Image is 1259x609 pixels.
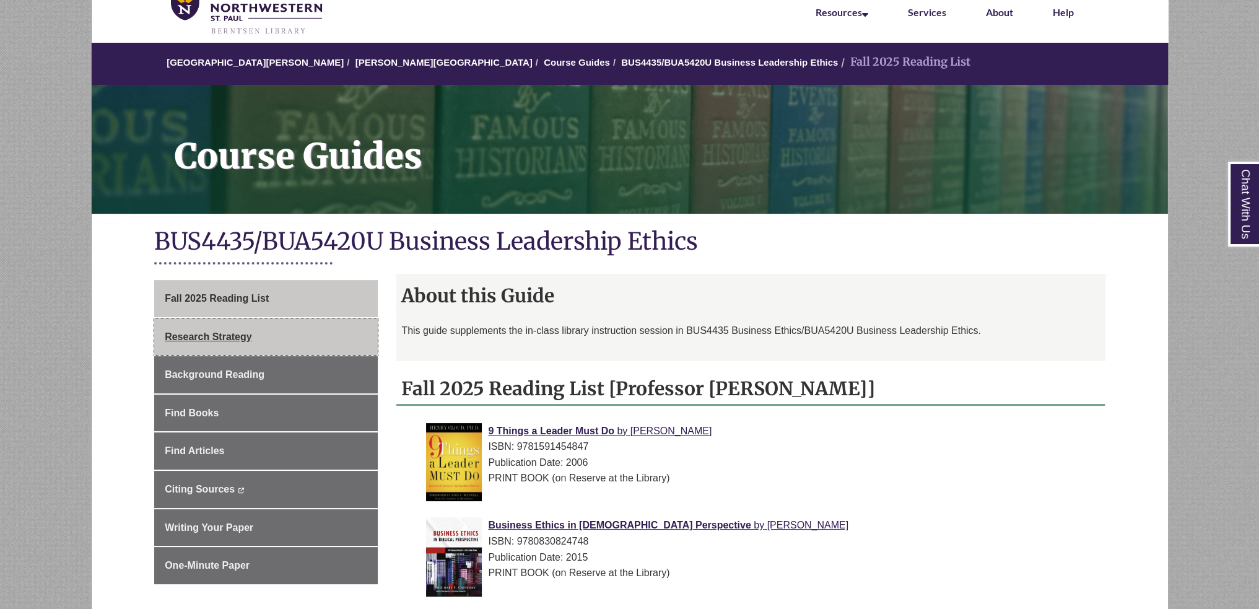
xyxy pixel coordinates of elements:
[165,445,224,456] span: Find Articles
[165,484,235,494] span: Citing Sources
[154,509,378,546] a: Writing Your Paper
[426,550,1095,566] div: Publication Date: 2015
[165,293,269,304] span: Fall 2025 Reading List
[488,426,614,436] span: 9 Things a Leader Must Do
[426,423,482,502] img: Cover Art
[426,517,482,597] img: Cover Art
[396,373,1105,406] h2: Fall 2025 Reading List [Professor [PERSON_NAME]]
[165,408,219,418] span: Find Books
[767,520,849,530] span: [PERSON_NAME]
[488,520,848,530] a: Cover Art Business Ethics in [DEMOGRAPHIC_DATA] Perspective by [PERSON_NAME]
[816,6,868,18] a: Resources
[165,369,264,380] span: Background Reading
[161,85,1168,198] h1: Course Guides
[426,455,1095,471] div: Publication Date: 2006
[838,53,970,71] li: Fall 2025 Reading List
[426,439,1095,455] div: ISBN: 9781591454847
[426,533,1095,550] div: ISBN: 9780830824748
[154,356,378,393] a: Background Reading
[154,432,378,470] a: Find Articles
[488,520,751,530] span: Business Ethics in [DEMOGRAPHIC_DATA] Perspective
[754,520,764,530] span: by
[355,57,533,68] a: [PERSON_NAME][GEOGRAPHIC_DATA]
[908,6,946,18] a: Services
[986,6,1013,18] a: About
[165,522,253,533] span: Writing Your Paper
[238,488,245,493] i: This link opens in a new window
[92,85,1168,214] a: Course Guides
[154,547,378,584] a: One-Minute Paper
[167,57,344,68] a: [GEOGRAPHIC_DATA][PERSON_NAME]
[630,426,712,436] span: [PERSON_NAME]
[426,470,1095,486] div: PRINT BOOK (on Reserve at the Library)
[488,426,712,436] a: Cover Art 9 Things a Leader Must Do by [PERSON_NAME]
[154,395,378,432] a: Find Books
[621,57,838,68] a: BUS4435/BUA5420U Business Leadership Ethics
[401,323,1100,338] p: This guide supplements the in-class library instruction session in BUS4435 Business Ethics/BUA542...
[1053,6,1074,18] a: Help
[154,280,378,584] div: Guide Page Menu
[426,565,1095,581] div: PRINT BOOK (on Reserve at the Library)
[154,280,378,317] a: Fall 2025 Reading List
[154,318,378,356] a: Research Strategy
[396,280,1105,311] h2: About this Guide
[165,331,252,342] span: Research Strategy
[544,57,610,68] a: Course Guides
[617,426,627,436] span: by
[154,226,1105,259] h1: BUS4435/BUA5420U Business Leadership Ethics
[165,560,250,571] span: One-Minute Paper
[154,471,378,508] a: Citing Sources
